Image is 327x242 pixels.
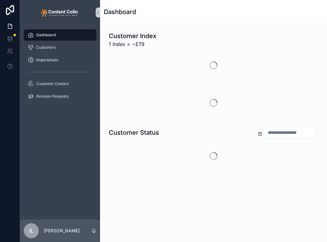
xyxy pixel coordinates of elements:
[24,42,96,53] a: Customers
[41,8,79,18] img: App logo
[29,227,33,234] span: IL
[44,228,80,234] p: [PERSON_NAME]
[104,8,136,16] h1: Dashboard
[36,33,56,38] span: Dashboard
[36,81,69,86] span: Customer Content
[36,94,68,99] span: Revision Requests
[20,25,100,110] div: scrollable content
[24,54,96,66] a: Impersonate
[24,91,96,102] a: Revision Requests
[109,40,156,48] span: 1 Index = ~£79
[36,58,58,63] span: Impersonate
[36,45,56,50] span: Customers
[109,32,156,40] h1: Customer Index
[109,128,159,137] h1: Customer Status
[24,78,96,89] a: Customer Content
[24,29,96,41] a: Dashboard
